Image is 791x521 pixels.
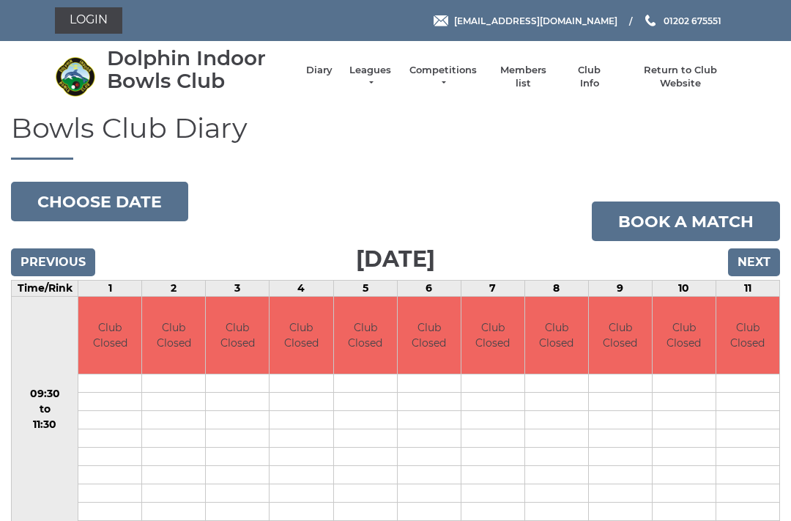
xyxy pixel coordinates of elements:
[206,281,270,297] td: 3
[568,64,611,90] a: Club Info
[625,64,736,90] a: Return to Club Website
[588,281,652,297] td: 9
[643,14,721,28] a: Phone us 01202 675551
[454,15,617,26] span: [EMAIL_ADDRESS][DOMAIN_NAME]
[333,281,397,297] td: 5
[408,64,478,90] a: Competitions
[334,297,397,374] td: Club Closed
[397,281,461,297] td: 6
[525,297,588,374] td: Club Closed
[11,182,188,221] button: Choose date
[492,64,553,90] a: Members list
[652,281,716,297] td: 10
[11,113,780,160] h1: Bowls Club Diary
[270,281,333,297] td: 4
[645,15,656,26] img: Phone us
[398,297,461,374] td: Club Closed
[12,281,78,297] td: Time/Rink
[434,14,617,28] a: Email [EMAIL_ADDRESS][DOMAIN_NAME]
[716,297,779,374] td: Club Closed
[206,297,269,374] td: Club Closed
[592,202,780,241] a: Book a match
[142,281,206,297] td: 2
[11,248,95,276] input: Previous
[107,47,291,92] div: Dolphin Indoor Bowls Club
[716,281,779,297] td: 11
[664,15,721,26] span: 01202 675551
[653,297,716,374] td: Club Closed
[589,297,652,374] td: Club Closed
[270,297,333,374] td: Club Closed
[728,248,780,276] input: Next
[55,7,122,34] a: Login
[78,297,141,374] td: Club Closed
[78,281,142,297] td: 1
[142,297,205,374] td: Club Closed
[347,64,393,90] a: Leagues
[306,64,333,77] a: Diary
[461,297,524,374] td: Club Closed
[434,15,448,26] img: Email
[524,281,588,297] td: 8
[461,281,524,297] td: 7
[55,56,95,97] img: Dolphin Indoor Bowls Club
